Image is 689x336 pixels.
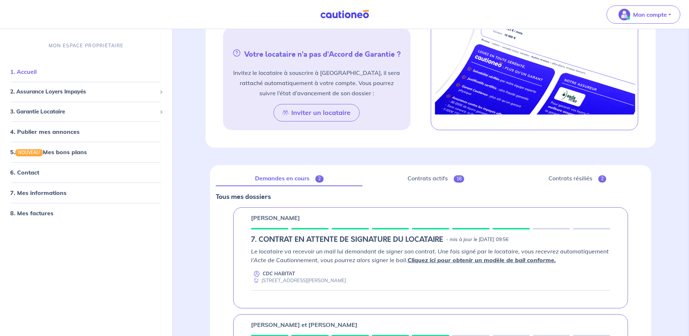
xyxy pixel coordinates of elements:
div: 4. Publier mes annonces [3,125,169,139]
div: 1. Accueil [3,65,169,79]
a: 8. Mes factures [10,210,53,217]
div: [STREET_ADDRESS][PERSON_NAME] [251,277,346,284]
a: Demandes en cours2 [216,171,362,186]
h5: 7. CONTRAT EN ATTENTE DE SIGNATURE DU LOCATAIRE [251,235,443,244]
span: 2 [315,175,324,183]
div: 6. Contact [3,165,169,180]
img: illu_account_valid_menu.svg [619,9,630,20]
div: 8. Mes factures [3,206,169,221]
div: state: RENTER-PAYMENT-METHOD-IN-PROGRESS, Context: IN-LANDLORD,IS-GL-CAUTION-IN-LANDLORD [251,235,610,244]
span: 2. Assurance Loyers Impayés [10,88,157,96]
button: Inviter un locataire [273,104,360,121]
a: 1. Accueil [10,68,37,76]
p: CDC HABITAT [263,270,295,277]
a: Cliquez ici pour obtenir un modèle de bail conforme. [408,256,556,264]
p: Tous mes dossiers [216,192,645,201]
div: 5.NOUVEAUMes bons plans [3,145,169,160]
p: MON ESPACE PROPRIÉTAIRE [49,42,123,49]
a: 4. Publier mes annonces [10,128,80,136]
div: 7. Mes informations [3,186,169,200]
p: Invitez le locataire à souscrire à [GEOGRAPHIC_DATA], il sera rattaché automatiquement à votre co... [232,68,401,98]
em: Le locataire va recevoir un mail lui demandant de signer son contrat. Une fois signé par le locat... [251,248,609,264]
a: 6. Contact [10,169,39,176]
p: [PERSON_NAME] [251,213,300,222]
a: 7. Mes informations [10,189,66,197]
a: 5.NOUVEAUMes bons plans [10,149,87,156]
p: [PERSON_NAME] et [PERSON_NAME] [251,320,357,329]
p: - mis à jour le [DATE] 09:56 [446,236,508,243]
a: Contrats actifs16 [368,171,503,186]
div: 3. Garantie Locataire [3,105,169,119]
span: 16 [454,175,465,183]
h5: Votre locataire n’a pas d’Accord de Garantie ? [226,48,407,59]
span: 2 [598,175,607,183]
img: Cautioneo [317,10,372,19]
div: 2. Assurance Loyers Impayés [3,85,169,99]
span: 3. Garantie Locataire [10,108,157,116]
a: Contrats résiliés2 [509,171,645,186]
button: illu_account_valid_menu.svgMon compte [607,5,680,24]
p: Mon compte [633,10,667,19]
